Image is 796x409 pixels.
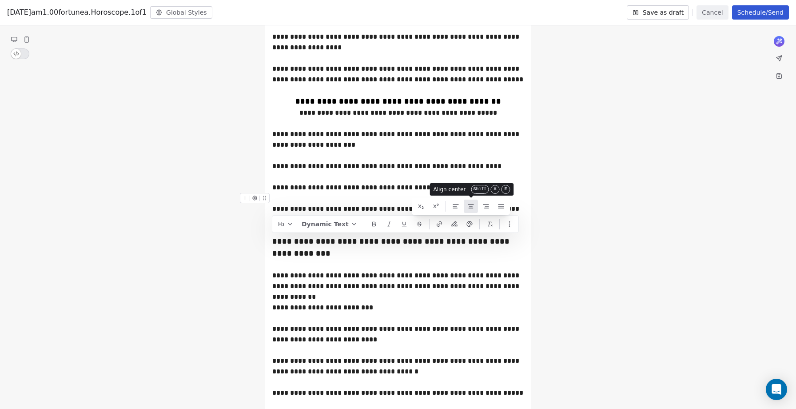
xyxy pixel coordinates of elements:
[150,6,212,19] button: Global Styles
[696,5,728,20] button: Cancel
[471,185,489,194] kbd: Shift
[298,217,361,231] button: Dynamic Text
[434,186,466,193] span: Align center
[627,5,689,20] button: Save as draft
[766,379,787,400] div: Open Intercom Messenger
[732,5,789,20] button: Schedule/Send
[501,185,510,194] kbd: E
[7,7,147,18] span: [DATE]am1.00fortunea.Horoscope.1of1
[491,185,500,194] kbd: ⌘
